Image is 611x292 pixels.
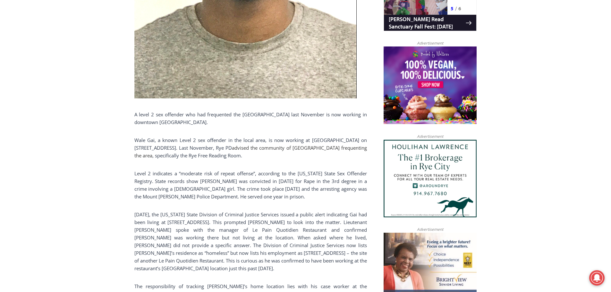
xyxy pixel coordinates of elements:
div: 5 [67,54,70,61]
p: A level 2 sex offender who had frequented the [GEOGRAPHIC_DATA] last November is now working in d... [134,111,367,126]
div: unique DIY crafts [67,19,89,53]
img: Baked by Melissa [384,46,477,124]
div: "I learned about the history of a place I’d honestly never considered even as a resident of [GEOG... [162,0,303,62]
p: Wale Gai, a known Level 2 sex offender in the local area, is now working at [GEOGRAPHIC_DATA] on ... [134,136,367,159]
span: Advertisement [411,40,450,46]
a: advised the community of [GEOGRAPHIC_DATA] frequenting the area [134,145,367,159]
a: [PERSON_NAME] Read Sanctuary Fall Fest: [DATE] [0,64,93,80]
a: Intern @ [DOMAIN_NAME] [154,62,311,80]
div: 6 [75,54,78,61]
div: / [72,54,73,61]
p: [DATE], the [US_STATE] State Division of Criminal Justice Services issued a public alert indicati... [134,211,367,272]
span: Intern @ [DOMAIN_NAME] [168,64,297,78]
h4: [PERSON_NAME] Read Sanctuary Fall Fest: [DATE] [5,64,82,79]
span: Advertisement [411,133,450,139]
span: Advertisement [411,226,450,232]
img: Houlihan Lawrence The #1 Brokerage in Rye City [384,140,477,217]
p: Level 2 indicates a “moderate risk of repeat offense”, according to the [US_STATE] State Sex Offe... [134,170,367,200]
